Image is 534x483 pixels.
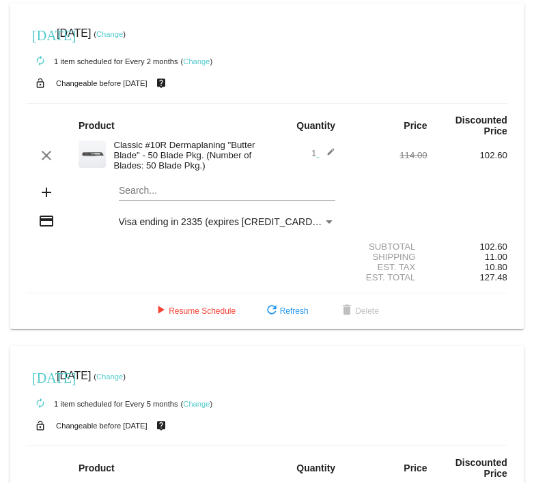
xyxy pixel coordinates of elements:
[264,303,280,319] mat-icon: refresh
[427,241,507,252] div: 102.60
[427,150,507,160] div: 102.60
[347,272,427,282] div: Est. Total
[347,262,427,272] div: Est. Tax
[38,213,55,229] mat-icon: credit_card
[27,400,178,408] small: 1 item scheduled for Every 5 months
[32,53,48,70] mat-icon: autorenew
[152,303,169,319] mat-icon: play_arrow
[32,74,48,92] mat-icon: lock_open
[455,457,507,479] strong: Discounted Price
[339,303,355,319] mat-icon: delete
[141,299,247,323] button: Resume Schedule
[119,216,348,227] span: Visa ending in 2335 (expires [CREDIT_CARD_DATA])
[94,30,126,38] small: ( )
[404,120,427,131] strong: Price
[328,299,390,323] button: Delete
[32,368,48,385] mat-icon: [DATE]
[79,141,106,168] img: dermaplanepro-10r-dermaplaning-blade-up-close.png
[32,26,48,42] mat-icon: [DATE]
[94,372,126,381] small: ( )
[480,272,507,282] span: 127.48
[181,400,213,408] small: ( )
[296,120,335,131] strong: Quantity
[485,262,507,272] span: 10.80
[27,57,178,65] small: 1 item scheduled for Every 2 months
[38,184,55,201] mat-icon: add
[181,57,213,65] small: ( )
[56,422,147,430] small: Changeable before [DATE]
[119,186,336,196] input: Search...
[264,306,309,316] span: Refresh
[183,400,210,408] a: Change
[253,299,320,323] button: Refresh
[32,396,48,412] mat-icon: autorenew
[404,463,427,473] strong: Price
[347,241,427,252] div: Subtotal
[107,140,267,171] div: Classic #10R Dermaplaning "Butter Blade" - 50 Blade Pkg. (Number of Blades: 50 Blade Pkg.)
[153,417,169,435] mat-icon: live_help
[183,57,210,65] a: Change
[32,417,48,435] mat-icon: lock_open
[38,147,55,164] mat-icon: clear
[339,306,379,316] span: Delete
[485,252,507,262] span: 11.00
[79,463,115,473] strong: Product
[119,216,336,227] mat-select: Payment Method
[455,115,507,136] strong: Discounted Price
[347,150,427,160] div: 114.00
[319,147,335,164] mat-icon: edit
[152,306,236,316] span: Resume Schedule
[296,463,335,473] strong: Quantity
[56,79,147,87] small: Changeable before [DATE]
[153,74,169,92] mat-icon: live_help
[347,252,427,262] div: Shipping
[96,372,123,381] a: Change
[311,148,335,158] span: 1
[96,30,123,38] a: Change
[79,120,115,131] strong: Product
